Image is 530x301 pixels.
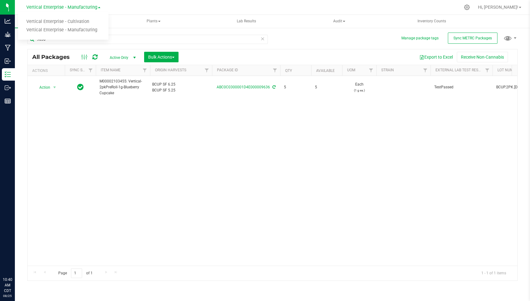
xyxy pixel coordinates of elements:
[476,268,511,278] span: 1 - 1 of 1 items
[270,65,280,76] a: Filter
[217,85,270,89] a: ABC0C0300001D4E000009636
[346,87,373,93] p: (1 g ea.)
[3,294,12,298] p: 08/25
[5,98,11,104] inline-svg: Reports
[217,68,238,72] a: Package ID
[5,45,11,51] inline-svg: Manufacturing
[272,85,276,89] span: Sync from Compliance System
[27,35,268,44] input: Search Package ID, Item Name, SKU, Lot or Part Number...
[70,68,94,72] a: Sync Status
[5,31,11,38] inline-svg: Grow
[448,33,497,44] button: Sync METRC Packages
[415,52,457,62] button: Export to Excel
[5,18,11,24] inline-svg: Analytics
[386,15,478,28] a: Inventory Counts
[315,84,338,90] span: 5
[152,82,210,87] div: BCUP SF 6.25
[32,54,76,60] span: All Packages
[18,250,26,258] iframe: Resource center unread badge
[108,15,200,28] a: Plants
[202,65,212,76] a: Filter
[5,71,11,77] inline-svg: Inventory
[6,251,25,270] iframe: Resource center
[409,19,454,24] span: Inventory Counts
[34,83,51,92] span: Action
[99,78,146,96] span: M00002103455: Vertical-2pkPreRoll-1g-Blueberry Cupcake
[5,85,11,91] inline-svg: Outbound
[26,5,97,10] span: Vertical Enterprise - Manufacturing
[140,65,150,76] a: Filter
[15,15,107,28] a: Inventory
[366,65,376,76] a: Filter
[293,15,385,28] span: Audit
[346,82,373,93] span: Each
[478,5,518,10] span: Hi, [PERSON_NAME]!
[260,35,265,43] span: Clear
[77,83,84,91] span: In Sync
[53,268,98,278] span: Page of 1
[463,4,471,10] div: Manage settings
[401,36,439,41] button: Manage package tags
[381,68,394,72] a: Strain
[420,65,431,76] a: Filter
[453,36,492,40] span: Sync METRC Packages
[108,15,199,28] span: Plants
[434,84,489,90] span: TestPassed
[347,68,355,72] a: UOM
[155,68,186,72] a: Origin Harvests
[86,65,96,76] a: Filter
[148,55,174,60] span: Bulk Actions
[18,26,108,34] a: Vertical Enterprise - Manufacturing
[482,65,492,76] a: Filter
[144,52,179,62] button: Bulk Actions
[293,15,385,28] a: Audit
[32,69,62,73] div: Actions
[200,15,292,28] a: Lab Results
[3,277,12,294] p: 10:40 AM CDT
[101,68,121,72] a: Item Name
[285,69,292,73] a: Qty
[228,19,264,24] span: Lab Results
[152,87,210,93] div: BCUP SF 5.25
[51,83,59,92] span: select
[284,84,307,90] span: 5
[71,268,82,278] input: 1
[457,52,508,62] button: Receive Non-Cannabis
[5,58,11,64] inline-svg: Inbound
[497,68,520,72] a: Lot Number
[316,69,335,73] a: Available
[18,18,108,26] a: Vertical Enterprise - Cultivation
[435,68,484,72] a: External Lab Test Result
